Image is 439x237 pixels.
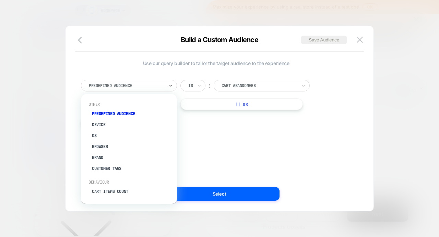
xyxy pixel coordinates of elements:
[357,37,363,42] img: close
[33,103,52,110] a: Contact
[81,60,351,66] span: Use our query builder to tailor the target audience to the experience
[159,187,280,201] button: Select
[181,36,258,44] span: Build a Custom Audience
[180,98,303,110] button: || Or
[14,103,33,110] a: Catalog
[301,36,347,44] button: Save Audience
